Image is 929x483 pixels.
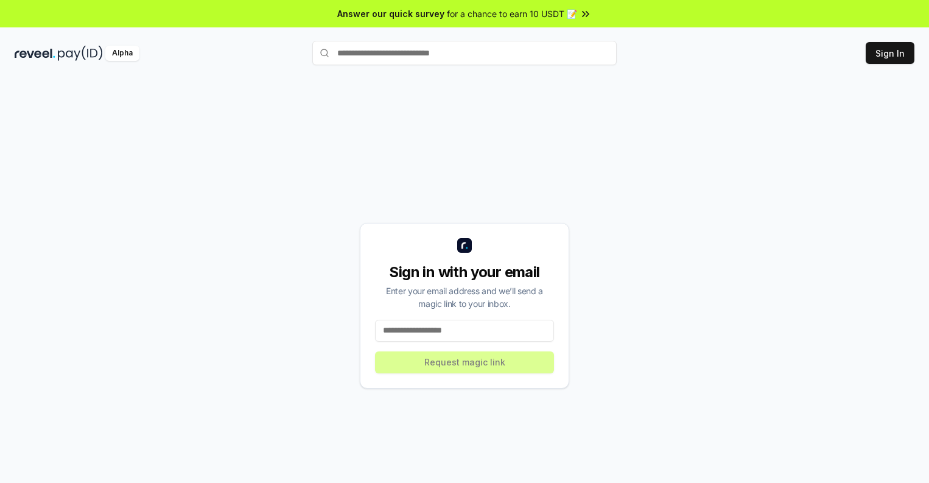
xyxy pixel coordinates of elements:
[457,238,472,253] img: logo_small
[866,42,914,64] button: Sign In
[337,7,444,20] span: Answer our quick survey
[15,46,55,61] img: reveel_dark
[105,46,139,61] div: Alpha
[447,7,577,20] span: for a chance to earn 10 USDT 📝
[375,263,554,282] div: Sign in with your email
[58,46,103,61] img: pay_id
[375,284,554,310] div: Enter your email address and we’ll send a magic link to your inbox.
